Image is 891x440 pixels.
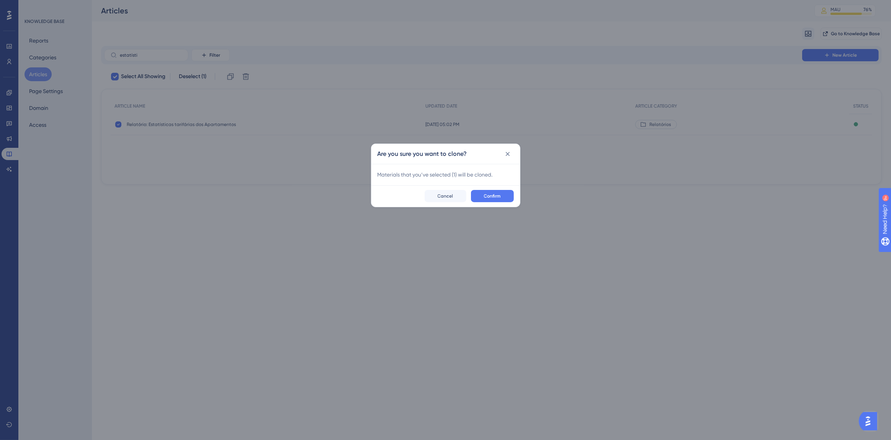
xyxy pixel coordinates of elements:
[18,2,48,11] span: Need Help?
[859,410,882,433] iframe: UserGuiding AI Assistant Launcher
[438,193,453,199] span: Cancel
[378,149,467,159] h2: Are you sure you want to clone?
[378,170,514,179] span: Materials that you’ve selected ( 1 ) will be cloned.
[52,4,57,10] div: 9+
[484,193,501,199] span: Confirm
